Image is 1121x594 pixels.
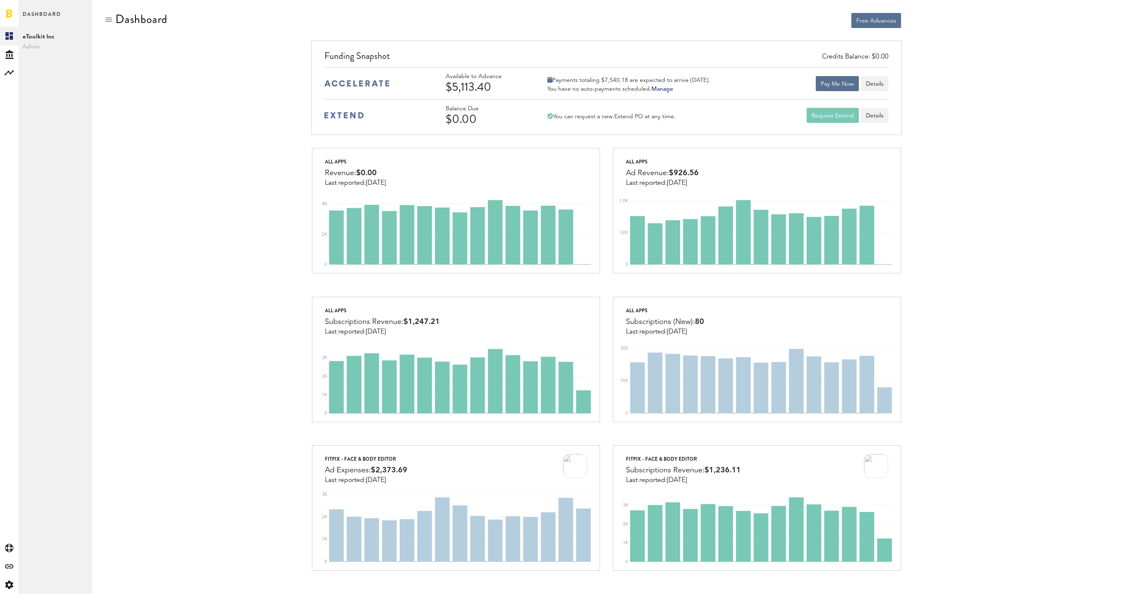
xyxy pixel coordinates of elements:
[324,411,327,416] text: 0
[861,76,889,91] button: Details
[626,454,741,464] div: FitPix - Face & Body Editor
[325,167,386,179] div: Revenue:
[366,329,386,335] span: [DATE]
[446,80,525,94] div: $5,113.40
[325,179,386,187] div: Last reported:
[626,328,704,336] div: Last reported:
[851,13,901,28] button: Free Advances
[864,454,888,478] img: 2LlM_AFDijZQuv08uoCoT9dgizXvoJzh09mdn8JawuzvThUA8NjVLAqjkGLDN4doz4r8
[115,13,167,26] div: Dashboard
[626,477,741,484] div: Last reported:
[325,464,407,477] div: Ad Expenses:
[322,538,327,542] text: 1K
[366,477,386,484] span: [DATE]
[325,454,407,464] div: FitPix - Face & Body Editor
[324,263,327,267] text: 0
[626,306,704,316] div: All apps
[626,560,628,564] text: 0
[1056,569,1113,590] iframe: Opens a widget where you can find more information
[325,157,386,167] div: All apps
[626,179,699,187] div: Last reported:
[325,306,440,316] div: All apps
[547,76,710,84] div: Payments totaling $7,540.18 are expected to arrive [DATE].
[356,169,377,177] span: $0.00
[626,464,741,477] div: Subscriptions Revenue:
[322,393,327,397] text: 1K
[446,112,525,126] div: $0.00
[667,180,687,186] span: [DATE]
[322,356,327,360] text: 3K
[621,379,628,383] text: 100
[371,467,407,474] span: $2,373.69
[623,522,628,526] text: 2K
[325,328,440,336] div: Last reported:
[325,316,440,328] div: Subscriptions Revenue:
[324,560,327,564] text: 0
[325,477,407,484] div: Last reported:
[23,9,61,27] span: Dashboard
[695,318,704,326] span: 80
[621,231,628,235] text: 500
[667,329,687,335] span: [DATE]
[626,157,699,167] div: All apps
[626,263,628,267] text: 0
[623,541,628,545] text: 1K
[626,316,704,328] div: Subscriptions (New):
[446,105,525,112] div: Balance Due
[23,32,88,42] span: eToolkit Inc
[626,167,699,179] div: Ad Revenue:
[446,73,525,80] div: Available to Advance
[621,346,628,350] text: 200
[669,169,699,177] span: $926.56
[547,85,710,93] div: You have no auto-payments scheduled.
[651,86,673,92] a: Manage
[324,80,389,87] img: accelerate-medium-blue-logo.svg
[563,454,587,478] img: 2LlM_AFDijZQuv08uoCoT9dgizXvoJzh09mdn8JawuzvThUA8NjVLAqjkGLDN4doz4r8
[403,318,440,326] span: $1,247.21
[366,180,386,186] span: [DATE]
[547,113,676,120] div: You can request a new Extend PO at any time.
[861,108,889,123] a: Details
[705,467,741,474] span: $1,236.11
[816,76,859,91] button: Pay Me Now
[623,503,628,507] text: 3K
[626,411,628,416] text: 0
[324,49,889,67] div: Funding Snapshot
[807,108,859,123] button: Request Extend
[322,232,327,237] text: 2K
[822,52,889,62] div: Credits Balance: $0.00
[322,374,327,378] text: 2K
[667,477,687,484] span: [DATE]
[322,202,327,206] text: 4K
[322,515,327,519] text: 2K
[23,42,88,52] span: Admin
[324,112,364,119] img: extend-medium-blue-logo.svg
[322,492,327,497] text: 3K
[619,199,628,203] text: 1.0K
